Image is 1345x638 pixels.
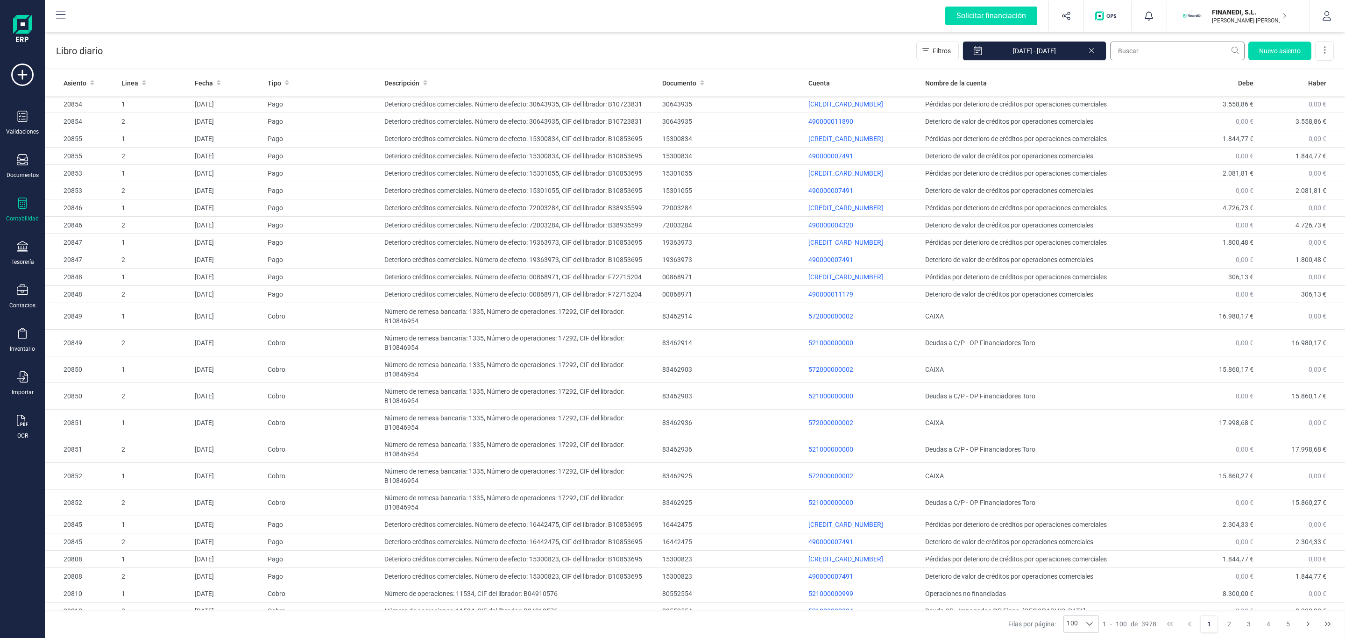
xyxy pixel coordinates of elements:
[662,78,696,88] span: Documento
[118,303,191,330] td: 1
[264,182,381,199] td: Pago
[808,589,918,598] p: 521000000999
[191,269,264,286] td: [DATE]
[662,151,801,161] div: 15300834
[264,410,381,436] td: Cobro
[921,148,1170,165] td: Deterioro de valor de créditos por operaciones comerciales
[921,165,1170,182] td: Pérdidas por deterioro de créditos por operaciones comerciales
[10,345,35,353] div: Inventario
[7,171,39,179] div: Documentos
[264,489,381,516] td: Cobro
[1240,615,1258,633] button: Page 3
[264,199,381,217] td: Pago
[1309,204,1326,212] span: 0,00 €
[662,338,801,347] div: 83462914
[264,383,381,410] td: Cobro
[662,445,801,454] div: 83462936
[662,220,801,230] div: 72003284
[381,585,658,603] td: Número de operaciones: 11534, CIF del librador: B04910576
[921,330,1170,356] td: Deudas a C/P - OP Financiadores Toro
[662,290,801,299] div: 00868971
[662,554,801,564] div: 15300823
[45,516,118,533] td: 20845
[808,255,918,264] p: 490000007491
[118,410,191,436] td: 1
[1309,590,1326,597] span: 0,00 €
[264,585,381,603] td: Cobro
[921,182,1170,199] td: Deterioro de valor de créditos por operaciones comerciales
[1292,392,1326,400] span: 15.860,17 €
[1259,46,1301,56] span: Nuevo asiento
[45,330,118,356] td: 20849
[1295,256,1326,263] span: 1.800,48 €
[1236,339,1253,347] span: 0,00 €
[1236,187,1253,194] span: 0,00 €
[921,533,1170,551] td: Deterioro de valor de créditos por operaciones comerciales
[381,330,658,356] td: Número de remesa bancaria: 1335, Número de operaciones: 17292, CIF del librador: B10846954
[662,99,801,109] div: 30643935
[381,199,658,217] td: Deterioro créditos comerciales. Número de efecto: 72003284, CIF del librador: B38935599
[381,303,658,330] td: Número de remesa bancaria: 1335, Número de operaciones: 17292, CIF del librador: B10846954
[1319,615,1337,633] button: Last Page
[921,516,1170,533] td: Pérdidas por deterioro de créditos por operaciones comerciales
[118,551,191,568] td: 1
[1178,1,1298,31] button: FIFINANEDI, S.L.[PERSON_NAME] [PERSON_NAME]
[264,217,381,234] td: Pago
[381,165,658,182] td: Deterioro créditos comerciales. Número de efecto: 15301055, CIF del librador: B10853695
[64,78,86,88] span: Asiento
[808,99,918,109] p: [CREDIT_CARD_NUMBER]
[191,234,264,251] td: [DATE]
[808,606,918,616] p: 521000000004
[264,516,381,533] td: Pago
[1219,366,1253,373] span: 15.860,17 €
[9,302,35,309] div: Contactos
[1248,42,1311,60] button: Nuevo asiento
[264,286,381,303] td: Pago
[1309,419,1326,426] span: 0,00 €
[118,286,191,303] td: 2
[808,151,918,161] p: 490000007491
[191,165,264,182] td: [DATE]
[45,383,118,410] td: 20850
[808,498,918,507] p: 521000000000
[808,186,918,195] p: 490000007491
[662,572,801,581] div: 15300823
[118,436,191,463] td: 2
[381,436,658,463] td: Número de remesa bancaria: 1335, Número de operaciones: 17292, CIF del librador: B10846954
[45,217,118,234] td: 20846
[381,251,658,269] td: Deterioro créditos comerciales. Número de efecto: 19363973, CIF del librador: B10853695
[921,130,1170,148] td: Pérdidas por deterioro de créditos por operaciones comerciales
[264,463,381,489] td: Cobro
[381,234,658,251] td: Deterioro créditos comerciales. Número de efecto: 19363973, CIF del librador: B10853695
[381,182,658,199] td: Deterioro créditos comerciales. Número de efecto: 15301055, CIF del librador: B10853695
[264,96,381,113] td: Pago
[662,312,801,321] div: 83462914
[662,520,801,529] div: 16442475
[1309,366,1326,373] span: 0,00 €
[662,365,801,374] div: 83462903
[118,533,191,551] td: 2
[921,234,1170,251] td: Pérdidas por deterioro de créditos por operaciones comerciales
[191,356,264,383] td: [DATE]
[45,551,118,568] td: 20808
[264,148,381,165] td: Pago
[925,78,987,88] span: Nombre de la cuenta
[381,489,658,516] td: Número de remesa bancaria: 1335, Número de operaciones: 17292, CIF del librador: B10846954
[1223,521,1253,528] span: 2.304,33 €
[191,113,264,130] td: [DATE]
[662,391,801,401] div: 83462903
[45,436,118,463] td: 20851
[1308,78,1326,88] span: Haber
[6,215,39,222] div: Contabilidad
[808,134,918,143] p: [CREDIT_CARD_NUMBER]
[921,603,1170,620] td: Deuda CP - Impagados OP Fianc. [GEOGRAPHIC_DATA]
[118,182,191,199] td: 2
[191,568,264,585] td: [DATE]
[1299,615,1317,633] button: Next Page
[662,238,801,247] div: 19363973
[191,489,264,516] td: [DATE]
[662,418,801,427] div: 83462936
[381,410,658,436] td: Número de remesa bancaria: 1335, Número de operaciones: 17292, CIF del librador: B10846954
[381,568,658,585] td: Deterioro créditos comerciales. Número de efecto: 15300823, CIF del librador: B10853695
[662,606,801,616] div: 80552554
